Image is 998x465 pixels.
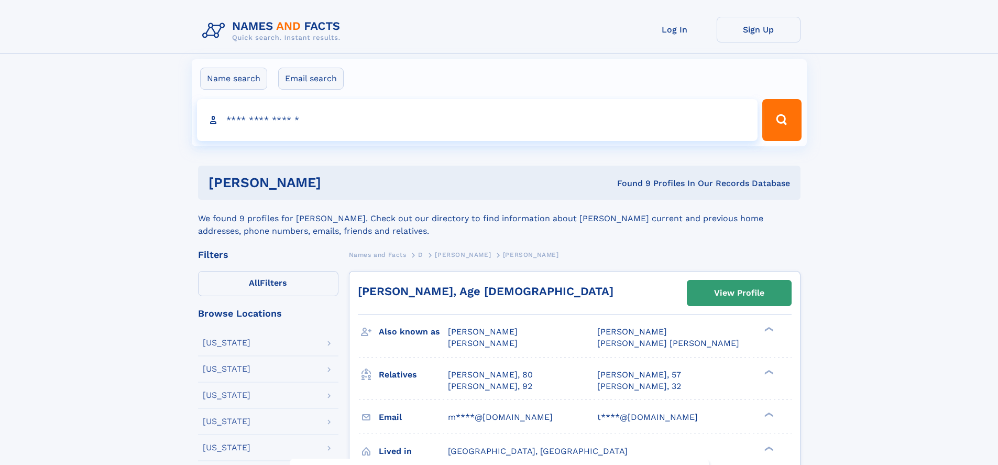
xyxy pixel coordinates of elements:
img: Logo Names and Facts [198,17,349,45]
h3: Relatives [379,366,448,384]
div: ❯ [762,411,774,418]
div: Browse Locations [198,309,338,318]
div: View Profile [714,281,764,305]
span: [PERSON_NAME] [448,327,518,337]
div: [US_STATE] [203,339,250,347]
a: [PERSON_NAME], 80 [448,369,533,381]
div: Found 9 Profiles In Our Records Database [469,178,790,189]
a: Log In [633,17,717,42]
h3: Email [379,408,448,426]
div: ❯ [762,369,774,375]
div: [US_STATE] [203,365,250,373]
div: Filters [198,250,338,259]
div: [US_STATE] [203,391,250,399]
span: [PERSON_NAME] [503,251,559,258]
span: [PERSON_NAME] [597,327,667,337]
span: All [249,278,260,288]
h1: [PERSON_NAME] [209,176,469,189]
a: [PERSON_NAME] [435,248,491,261]
a: D [418,248,423,261]
h3: Also known as [379,323,448,341]
a: [PERSON_NAME], 32 [597,381,681,392]
span: D [418,251,423,258]
a: Sign Up [717,17,800,42]
a: Names and Facts [349,248,407,261]
div: We found 9 profiles for [PERSON_NAME]. Check out our directory to find information about [PERSON_... [198,200,800,237]
button: Search Button [762,99,801,141]
label: Name search [200,68,267,90]
div: [US_STATE] [203,444,250,452]
span: [PERSON_NAME] [448,338,518,348]
input: search input [197,99,758,141]
h3: Lived in [379,442,448,460]
a: [PERSON_NAME], Age [DEMOGRAPHIC_DATA] [358,285,613,298]
label: Filters [198,271,338,296]
div: ❯ [762,445,774,452]
div: [US_STATE] [203,417,250,426]
div: ❯ [762,326,774,333]
span: [GEOGRAPHIC_DATA], [GEOGRAPHIC_DATA] [448,446,628,456]
a: [PERSON_NAME], 57 [597,369,681,381]
a: View Profile [687,280,791,306]
label: Email search [278,68,344,90]
a: [PERSON_NAME], 92 [448,381,532,392]
span: [PERSON_NAME] [PERSON_NAME] [597,338,739,348]
span: [PERSON_NAME] [435,251,491,258]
